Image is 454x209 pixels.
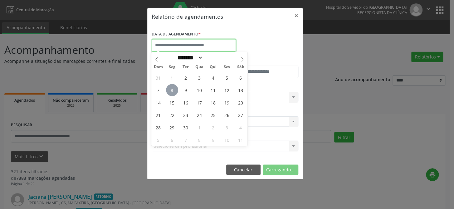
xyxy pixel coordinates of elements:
span: Outubro 6, 2025 [166,134,178,146]
span: Outubro 1, 2025 [193,121,206,133]
span: Setembro 3, 2025 [193,72,206,84]
span: Setembro 18, 2025 [207,96,219,109]
span: Setembro 9, 2025 [180,84,192,96]
span: Setembro 12, 2025 [221,84,233,96]
h5: Relatório de agendamentos [152,12,223,21]
span: Seg [165,65,179,69]
span: Outubro 5, 2025 [152,134,164,146]
span: Setembro 21, 2025 [152,109,164,121]
span: Setembro 23, 2025 [180,109,192,121]
span: Setembro 13, 2025 [234,84,247,96]
span: Setembro 24, 2025 [193,109,206,121]
span: Setembro 15, 2025 [166,96,178,109]
select: Month [175,54,203,61]
span: Outubro 10, 2025 [221,134,233,146]
span: Setembro 28, 2025 [152,121,164,133]
span: Setembro 5, 2025 [221,72,233,84]
span: Setembro 27, 2025 [234,109,247,121]
span: Setembro 25, 2025 [207,109,219,121]
span: Qua [193,65,206,69]
span: Ter [179,65,193,69]
span: Outubro 8, 2025 [193,134,206,146]
span: Setembro 7, 2025 [152,84,164,96]
label: ATÉ [227,56,298,66]
span: Setembro 20, 2025 [234,96,247,109]
span: Outubro 2, 2025 [207,121,219,133]
span: Setembro 19, 2025 [221,96,233,109]
button: Cancelar [226,165,261,175]
span: Agosto 31, 2025 [152,72,164,84]
button: Close [290,8,303,23]
span: Setembro 26, 2025 [221,109,233,121]
span: Sáb [234,65,247,69]
button: Carregando... [263,165,298,175]
span: Setembro 6, 2025 [234,72,247,84]
span: Setembro 1, 2025 [166,72,178,84]
span: Outubro 3, 2025 [221,121,233,133]
span: Setembro 30, 2025 [180,121,192,133]
span: Setembro 16, 2025 [180,96,192,109]
span: Setembro 14, 2025 [152,96,164,109]
span: Setembro 4, 2025 [207,72,219,84]
input: Year [203,54,223,61]
span: Setembro 22, 2025 [166,109,178,121]
span: Dom [151,65,165,69]
label: DATA DE AGENDAMENTO [152,30,201,39]
span: Sex [220,65,234,69]
span: Setembro 2, 2025 [180,72,192,84]
span: Outubro 11, 2025 [234,134,247,146]
span: Outubro 7, 2025 [180,134,192,146]
span: Setembro 29, 2025 [166,121,178,133]
span: Setembro 10, 2025 [193,84,206,96]
span: Outubro 9, 2025 [207,134,219,146]
span: Setembro 8, 2025 [166,84,178,96]
span: Setembro 11, 2025 [207,84,219,96]
span: Outubro 4, 2025 [234,121,247,133]
span: Qui [206,65,220,69]
span: Setembro 17, 2025 [193,96,206,109]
